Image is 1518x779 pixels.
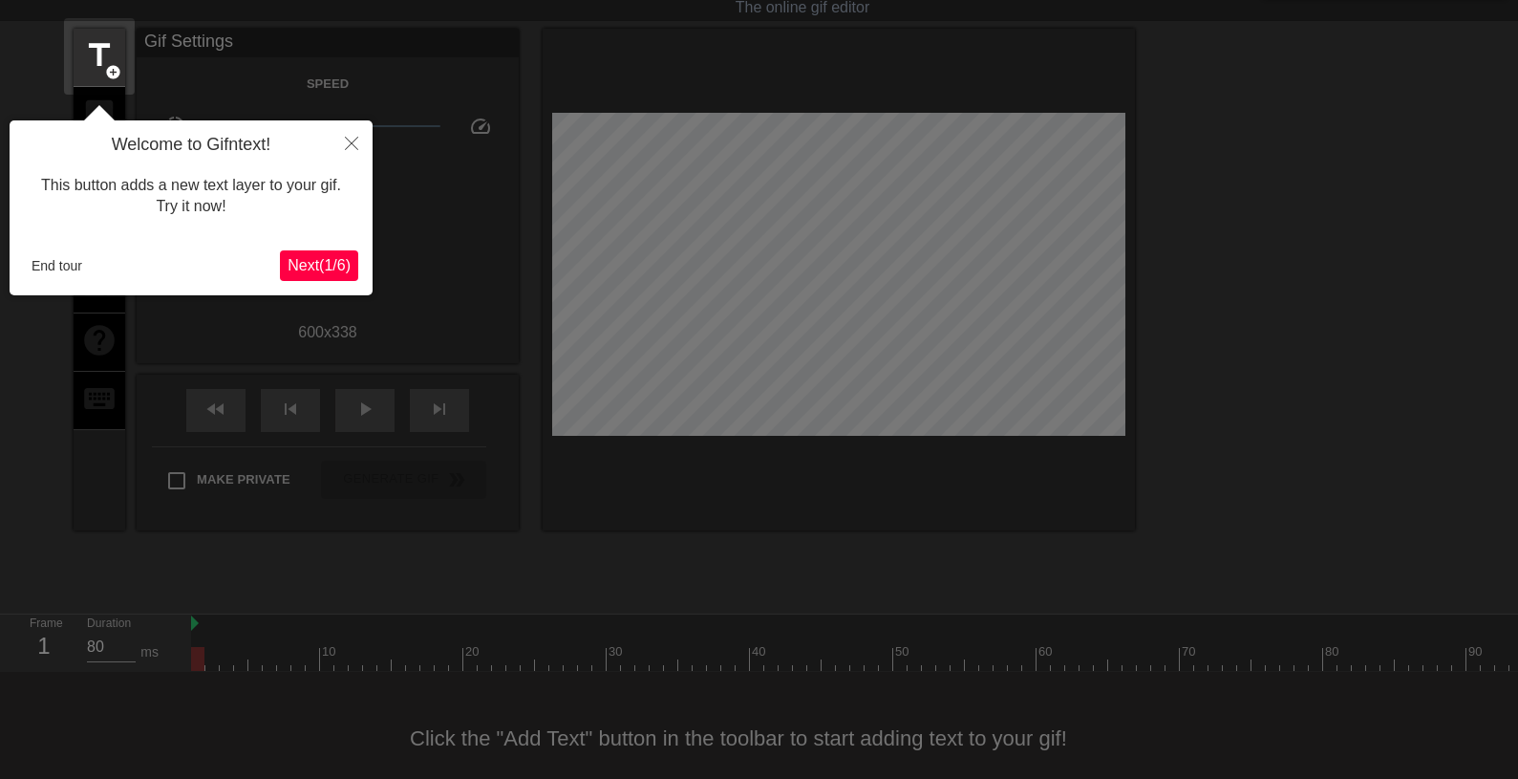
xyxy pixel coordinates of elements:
button: Close [331,120,373,164]
span: Next ( 1 / 6 ) [288,257,351,273]
div: This button adds a new text layer to your gif. Try it now! [24,156,358,237]
h4: Welcome to Gifntext! [24,135,358,156]
button: End tour [24,251,90,280]
button: Next [280,250,358,281]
